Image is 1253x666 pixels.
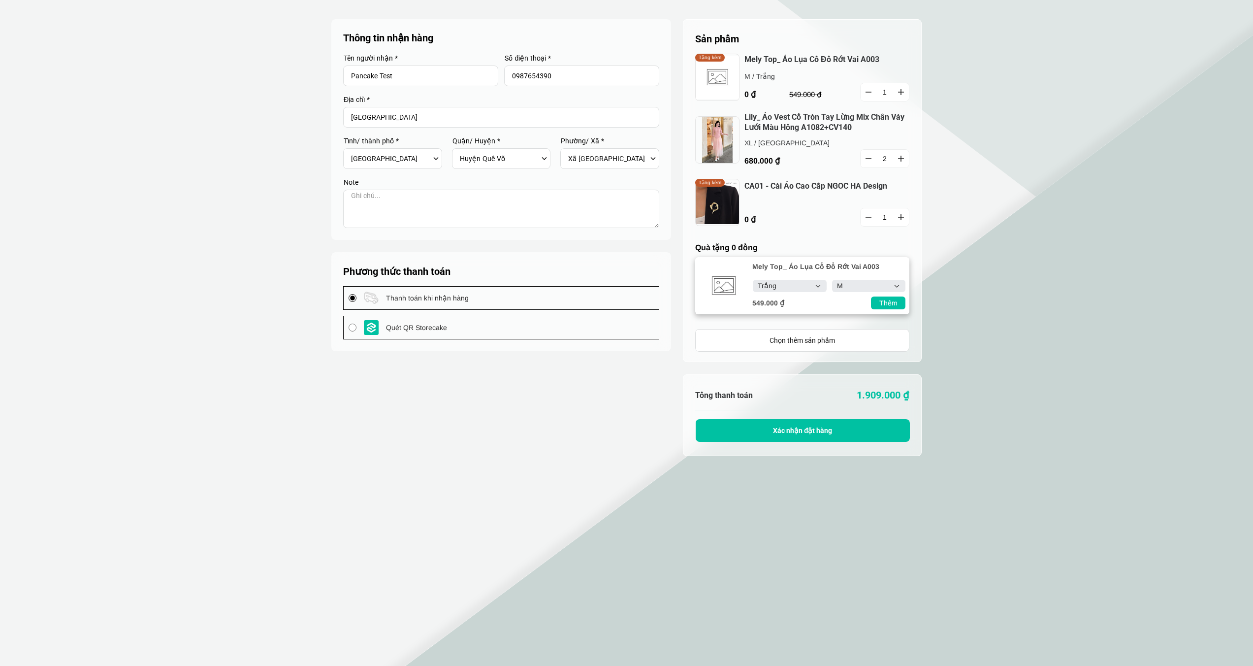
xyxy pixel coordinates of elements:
[861,208,909,226] input: Quantity input
[695,116,739,164] img: jpeg.jpeg
[744,112,909,133] a: Lily_ Áo Vest Cổ Tròn Tay Lừng Mix Chân Váy Lưới Màu Hồng A1082+CV140
[695,179,739,226] img: jpeg.jpeg
[504,55,659,62] label: Số điện thoại *
[349,324,356,332] input: payment logo Quét QR Storecake
[752,261,901,272] a: Mely Top_ Áo Lụa Cổ Đổ Rớt Vai A003
[803,388,910,403] p: 1.909.000 ₫
[861,150,909,167] input: Quantity input
[861,83,909,101] input: Quantity input
[343,179,659,186] label: Note
[460,150,539,167] select: Select district
[695,179,725,187] p: Tặng kèm
[343,137,442,144] label: Tỉnh/ thành phố *
[695,243,909,252] h4: Quà tặng 0 đồng
[343,107,659,128] input: Input address with auto completion
[343,55,498,62] label: Tên người nhận *
[364,320,379,335] img: payment logo
[696,419,910,442] button: Xác nhận đặt hàng
[744,181,909,192] a: CA01 - Cài Áo Cao Cấp NGOC HA Design
[695,54,739,101] img: d02869f068e9b7c043efc7c551d2042a678a104b32495639f71c33a1.png
[364,291,379,305] img: payment logo
[695,54,725,62] p: Tặng kèm
[695,329,909,352] a: Chọn thêm sản phẩm
[744,213,843,226] p: 0 ₫
[752,298,792,308] p: 549.000 ₫
[343,66,498,86] input: Input Nhập tên người nhận...
[789,90,834,99] p: 549.000 ₫
[744,71,842,82] p: M / Trắng
[343,31,660,45] p: Thông tin nhận hàng
[744,155,843,167] p: 680.000 ₫
[699,261,748,310] img: d02869f068e9b7c043efc7c551d2042a678a104b32495639f71c33a1.png
[504,66,659,86] input: Input Nhập số điện thoại...
[560,137,659,144] label: Phường/ Xã *
[871,298,905,308] div: Thêm
[695,32,909,46] h5: Sản phẩm
[349,294,356,302] input: payment logo Thanh toán khi nhận hàng
[568,150,647,167] select: Select commune
[744,55,909,65] a: Mely Top_ Áo Lụa Cổ Đổ Rớt Vai A003
[773,427,833,434] span: Xác nhận đặt hàng
[696,335,909,346] div: Chọn thêm sản phẩm
[343,264,659,279] h5: Phương thức thanh toán
[452,137,551,144] label: Quận/ Huyện *
[744,88,843,100] p: 0 ₫
[695,391,803,400] h6: Tổng thanh toán
[343,96,659,103] label: Địa chỉ *
[351,150,430,167] select: Select province
[386,293,469,303] span: Thanh toán khi nhận hàng
[386,322,447,333] span: Quét QR Storecake
[744,137,842,148] p: XL / [GEOGRAPHIC_DATA]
